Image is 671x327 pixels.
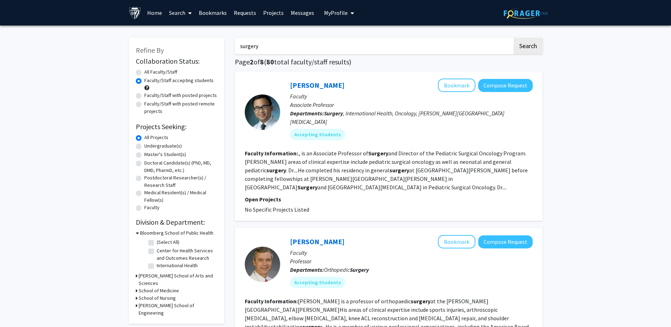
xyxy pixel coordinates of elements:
button: Compose Request to Andrew Cosgarea [478,235,533,248]
a: [PERSON_NAME] [290,81,345,90]
button: Compose Request to Daniel Rhee [478,79,533,92]
label: Faculty/Staff with posted projects [144,92,217,99]
b: Faculty Information: [245,150,298,157]
p: Open Projects [245,195,533,203]
a: Bookmarks [195,0,230,25]
a: [PERSON_NAME] [290,237,345,246]
b: surgery [389,167,409,174]
label: Faculty [144,204,160,211]
b: surgery [411,298,430,305]
iframe: Chat [5,295,30,322]
h1: Page of ( total faculty/staff results) [235,58,543,66]
h3: [PERSON_NAME] School of Engineering [139,302,217,317]
b: Departments: [290,110,324,117]
label: All Projects [144,134,168,141]
h2: Projects Seeking: [136,122,217,131]
mat-chip: Accepting Students [290,277,345,288]
h3: Bloomberg School of Public Health [140,229,213,237]
h3: School of Nursing [139,294,176,302]
span: Refine By [136,46,164,54]
a: Home [144,0,166,25]
label: (Select All) [157,239,179,246]
b: Faculty Information: [245,298,298,305]
p: Professor [290,257,533,265]
span: 80 [266,57,274,66]
button: Add Daniel Rhee to Bookmarks [438,79,475,92]
label: All Faculty/Staff [144,68,177,76]
a: Requests [230,0,260,25]
b: Surgery [297,184,318,191]
button: Search [514,38,543,54]
img: ForagerOne Logo [504,8,548,19]
label: Faculty/Staff with posted remote projects [144,100,217,115]
p: Faculty [290,248,533,257]
b: Departments: [290,266,324,273]
a: Projects [260,0,287,25]
button: Add Andrew Cosgarea to Bookmarks [438,235,475,248]
label: Medical Resident(s) / Medical Fellow(s) [144,189,217,204]
span: No Specific Projects Listed [245,206,309,213]
span: 2 [250,57,254,66]
a: Search [166,0,195,25]
b: Surgery [368,150,388,157]
b: Surgery [350,266,369,273]
label: Doctoral Candidate(s) (PhD, MD, DMD, PharmD, etc.) [144,159,217,174]
h2: Division & Department: [136,218,217,226]
img: Johns Hopkins University Logo [129,7,141,19]
b: surgery [266,167,286,174]
h3: [PERSON_NAME] School of Arts and Sciences [139,272,217,287]
a: Messages [287,0,318,25]
label: Undergraduate(s) [144,142,182,150]
label: Center for Health Services and Outcomes Research [157,247,215,262]
label: Postdoctoral Researcher(s) / Research Staff [144,174,217,189]
label: International Health [157,262,198,269]
span: Orthopedic [324,266,369,273]
fg-read-more: ., is an Associate Professor of and Director of the Pediatric Surgical Oncology Program. [PERSON_... [245,150,528,191]
span: , International Health, Oncology, [PERSON_NAME][GEOGRAPHIC_DATA][MEDICAL_DATA] [290,110,504,125]
input: Search Keywords [235,38,513,54]
span: My Profile [324,9,348,16]
span: 8 [260,57,264,66]
b: Surgery [324,110,343,117]
label: Faculty/Staff accepting students [144,77,214,84]
p: Associate Professor [290,101,533,109]
h3: School of Medicine [139,287,179,294]
h2: Collaboration Status: [136,57,217,65]
mat-chip: Accepting Students [290,129,345,140]
label: Master's Student(s) [144,151,186,158]
p: Faculty [290,92,533,101]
